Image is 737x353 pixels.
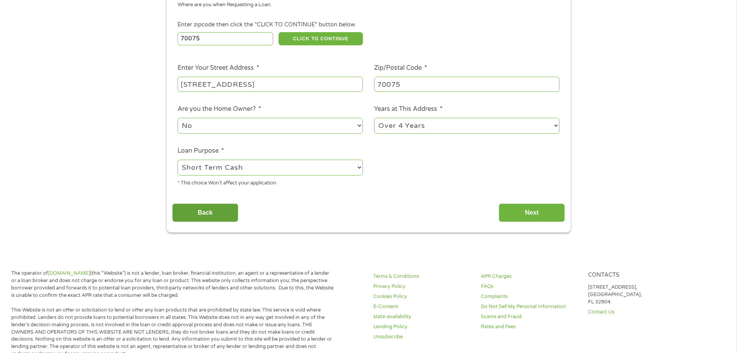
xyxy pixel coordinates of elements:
input: 1 Main Street [178,77,363,91]
div: Enter zipcode then click the "CLICK TO CONTINUE" button below. [178,21,559,29]
input: Next [499,203,565,222]
input: Enter Zipcode (e.g 01510) [178,32,273,45]
a: Privacy Policy [373,283,472,290]
a: Complaints [481,293,579,300]
h4: Contacts [588,272,686,279]
a: Lending Policy [373,323,472,331]
a: Unsubscribe [373,333,472,341]
div: Where are you when Requesting a Loan. [178,1,554,9]
label: Loan Purpose [178,147,224,155]
a: FAQs [481,283,579,290]
label: Zip/Postal Code [374,64,427,72]
label: Years at This Address [374,105,443,113]
a: APR Charges [481,273,579,280]
a: Rates and Fees [481,323,579,331]
a: Do Not Sell My Personal Information [481,303,579,310]
a: Contact Us [588,308,686,316]
input: Back [172,203,238,222]
p: [STREET_ADDRESS], [GEOGRAPHIC_DATA], FL 32804. [588,284,686,306]
a: [DOMAIN_NAME] [48,270,90,276]
div: * This choice Won’t affect your application [178,177,363,187]
button: CLICK TO CONTINUE [279,32,363,45]
label: Are you the Home Owner? [178,105,261,113]
a: state-availability [373,313,472,320]
a: Terms & Conditions [373,273,472,280]
p: The operator of (this “Website”) is not a lender, loan broker, financial institution, an agent or... [11,270,334,299]
label: Enter Your Street Address [178,64,259,72]
a: E-Consent [373,303,472,310]
a: Cookies Policy [373,293,472,300]
a: Scams and Fraud [481,313,579,320]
